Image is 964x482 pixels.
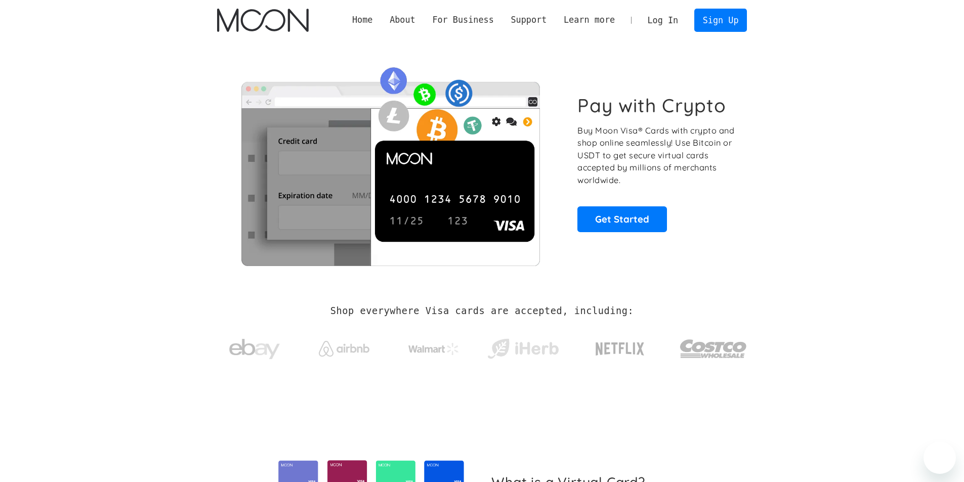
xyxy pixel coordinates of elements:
a: Costco [680,320,747,373]
img: ebay [229,333,280,365]
img: Costco [680,330,747,368]
img: Moon Logo [217,9,309,32]
div: Learn more [555,14,623,26]
img: Netflix [595,336,645,362]
a: Home [344,14,381,26]
img: Airbnb [319,341,369,357]
div: About [390,14,415,26]
img: Walmart [408,343,459,355]
a: home [217,9,309,32]
p: Buy Moon Visa® Cards with crypto and shop online seamlessly! Use Bitcoin or USDT to get secure vi... [577,124,736,187]
img: iHerb [485,336,561,362]
div: About [381,14,424,26]
iframe: Button to launch messaging window [924,442,956,474]
a: Get Started [577,206,667,232]
a: Airbnb [306,331,382,362]
img: Moon Cards let you spend your crypto anywhere Visa is accepted. [217,60,564,266]
div: For Business [424,14,502,26]
a: Netflix [575,326,665,367]
a: Walmart [396,333,471,360]
div: Support [502,14,555,26]
a: Sign Up [694,9,747,31]
a: iHerb [485,326,561,367]
div: Support [511,14,547,26]
h1: Pay with Crypto [577,94,726,117]
div: For Business [432,14,493,26]
a: Log In [639,9,687,31]
h2: Shop everywhere Visa cards are accepted, including: [330,305,634,317]
div: Learn more [564,14,615,26]
a: ebay [217,323,292,370]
